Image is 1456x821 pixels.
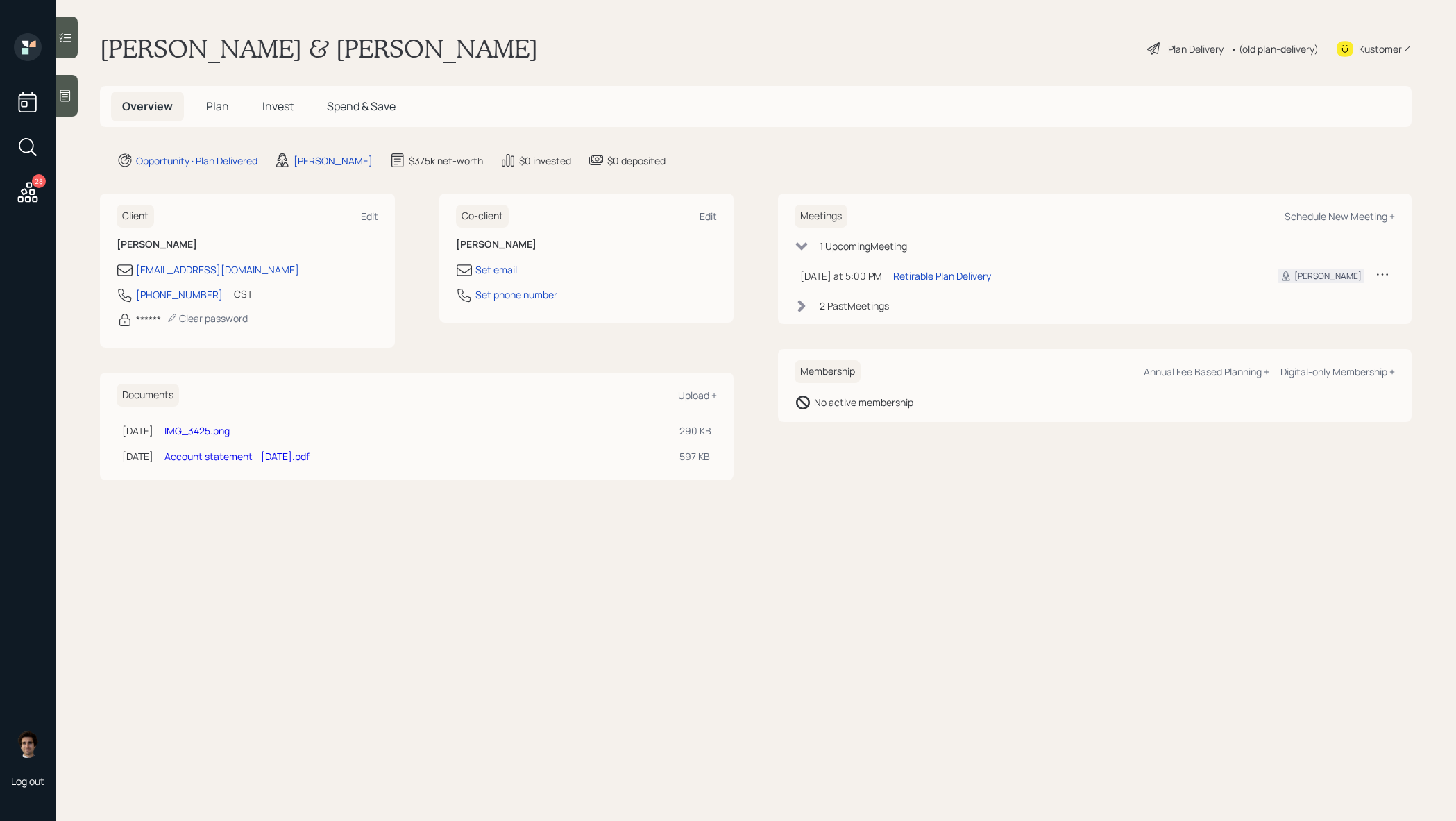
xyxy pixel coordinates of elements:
a: IMG_3425.png [164,424,230,437]
div: $0 deposited [607,153,666,168]
div: Annual Fee Based Planning + [1144,365,1269,378]
h6: Co-client [456,205,509,228]
div: [PERSON_NAME] [294,153,373,168]
a: Account statement - [DATE].pdf [164,450,310,463]
h6: Client [117,205,154,228]
div: Set phone number [475,287,557,302]
div: Upload + [678,389,717,402]
h1: [PERSON_NAME] & [PERSON_NAME] [100,33,538,64]
span: Plan [206,99,229,114]
div: [DATE] [122,449,153,464]
div: CST [234,287,253,301]
div: • (old plan-delivery) [1230,42,1319,56]
div: Edit [700,210,717,223]
img: harrison-schaefer-headshot-2.png [14,730,42,758]
div: Edit [361,210,378,223]
div: Clear password [167,312,248,325]
div: 28 [32,174,46,188]
div: 1 Upcoming Meeting [820,239,907,253]
div: $375k net-worth [409,153,483,168]
div: [PERSON_NAME] [1294,270,1362,282]
span: Spend & Save [327,99,396,114]
h6: Meetings [795,205,847,228]
div: No active membership [814,395,913,409]
div: Log out [11,775,44,788]
h6: Documents [117,384,179,407]
div: [PHONE_NUMBER] [136,287,223,302]
div: Retirable Plan Delivery [893,269,991,283]
div: [DATE] [122,423,153,438]
div: Digital-only Membership + [1280,365,1395,378]
div: 597 KB [679,449,711,464]
div: Plan Delivery [1168,42,1224,56]
div: Opportunity · Plan Delivered [136,153,257,168]
h6: [PERSON_NAME] [456,239,718,251]
span: Invest [262,99,294,114]
div: [DATE] at 5:00 PM [800,269,882,283]
h6: Membership [795,360,861,383]
div: [EMAIL_ADDRESS][DOMAIN_NAME] [136,262,299,277]
h6: [PERSON_NAME] [117,239,378,251]
div: 290 KB [679,423,711,438]
span: Overview [122,99,173,114]
div: 2 Past Meeting s [820,298,889,313]
div: Kustomer [1359,42,1402,56]
div: Set email [475,262,517,277]
div: Schedule New Meeting + [1285,210,1395,223]
div: $0 invested [519,153,571,168]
